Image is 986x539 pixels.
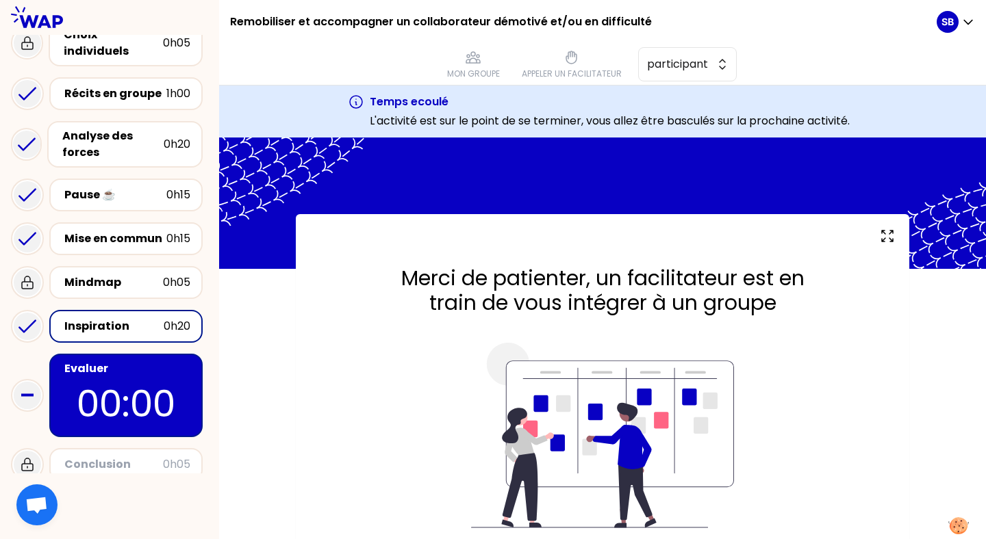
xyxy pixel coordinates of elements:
[516,44,627,85] button: Appeler un facilitateur
[64,231,166,247] div: Mise en commun
[442,44,505,85] button: Mon groupe
[64,27,163,60] div: Choix individuels
[163,456,190,473] div: 0h05
[64,86,166,102] div: Récits en groupe
[64,187,166,203] div: Pause ☕️
[62,128,164,161] div: Analyse des forces
[522,68,622,79] p: Appeler un facilitateur
[370,94,850,110] h3: Temps ecoulé
[638,47,737,81] button: participant
[64,456,163,473] div: Conclusion
[16,484,58,525] a: Open chat
[64,274,163,291] div: Mindmap
[647,56,709,73] span: participant
[937,11,975,33] button: SB
[163,274,190,291] div: 0h05
[64,360,190,377] div: Evaluer
[166,187,190,203] div: 0h15
[62,377,190,430] p: 00:00
[164,136,190,153] div: 0h20
[370,113,850,129] p: L'activité est sur le point de se terminer, vous allez être basculés sur la prochaine activité.
[64,318,164,334] div: Inspiration
[447,68,500,79] p: Mon groupe
[941,15,954,29] p: SB
[166,231,190,247] div: 0h15
[323,266,882,315] h2: Merci de patienter, un facilitateur est en train de vous intégrer à un groupe
[166,86,190,102] div: 1h00
[163,35,190,51] div: 0h05
[164,318,190,334] div: 0h20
